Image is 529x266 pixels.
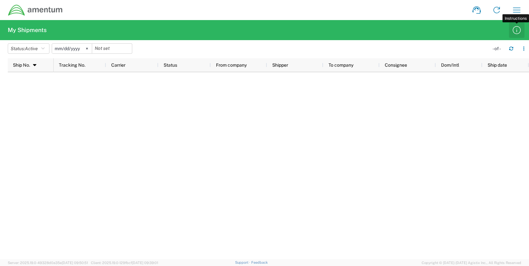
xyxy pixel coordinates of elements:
[59,62,85,68] span: Tracking No.
[235,260,251,264] a: Support
[8,4,63,16] img: dyncorp
[251,260,268,264] a: Feedback
[8,43,49,54] button: Status:Active
[8,261,88,265] span: Server: 2025.19.0-49328d0a35e
[385,62,407,68] span: Consignee
[25,46,38,51] span: Active
[488,62,507,68] span: Ship date
[422,260,521,266] span: Copyright © [DATE]-[DATE] Agistix Inc., All Rights Reserved
[13,62,30,68] span: Ship No.
[329,62,353,68] span: To company
[441,62,459,68] span: Dom/Intl
[91,261,158,265] span: Client: 2025.19.0-129fbcf
[492,46,504,51] div: - of -
[216,62,247,68] span: From company
[8,26,47,34] h2: My Shipments
[92,44,132,53] input: Not set
[132,261,158,265] span: [DATE] 09:39:01
[111,62,125,68] span: Carrier
[164,62,177,68] span: Status
[62,261,88,265] span: [DATE] 09:50:51
[272,62,288,68] span: Shipper
[52,44,92,53] input: Not set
